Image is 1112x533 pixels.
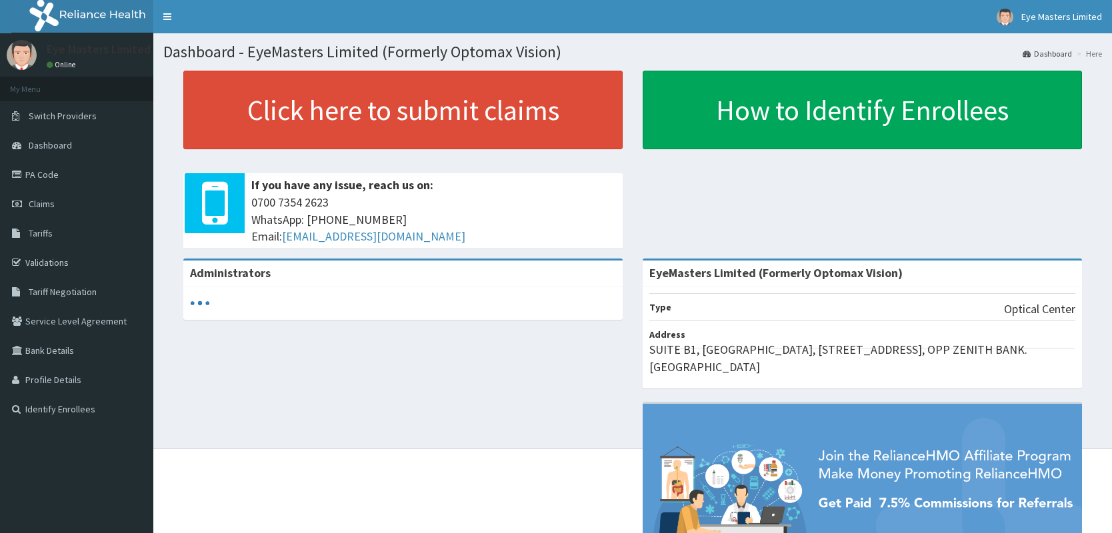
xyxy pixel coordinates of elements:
[1021,11,1102,23] span: Eye Masters Limited
[163,43,1102,61] h1: Dashboard - EyeMasters Limited (Formerly Optomax Vision)
[1073,48,1102,59] li: Here
[29,198,55,210] span: Claims
[643,71,1082,149] a: How to Identify Enrollees
[997,9,1013,25] img: User Image
[29,286,97,298] span: Tariff Negotiation
[282,229,465,244] a: [EMAIL_ADDRESS][DOMAIN_NAME]
[1004,300,1075,318] p: Optical Center
[649,341,1075,375] p: SUITE B1, [GEOGRAPHIC_DATA], [STREET_ADDRESS], OPP ZENITH BANK. [GEOGRAPHIC_DATA]
[649,265,903,280] strong: EyeMasters Limited (Formerly Optomax Vision)
[649,328,685,340] b: Address
[29,139,72,151] span: Dashboard
[251,194,616,245] span: 0700 7354 2623 WhatsApp: [PHONE_NUMBER] Email:
[7,40,37,70] img: User Image
[190,265,271,280] b: Administrators
[251,177,433,193] b: If you have any issue, reach us on:
[29,227,53,239] span: Tariffs
[190,293,210,313] svg: audio-loading
[1023,48,1072,59] a: Dashboard
[649,301,671,313] b: Type
[29,110,97,122] span: Switch Providers
[47,43,151,55] p: Eye Masters Limited
[183,71,623,149] a: Click here to submit claims
[47,60,79,69] a: Online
